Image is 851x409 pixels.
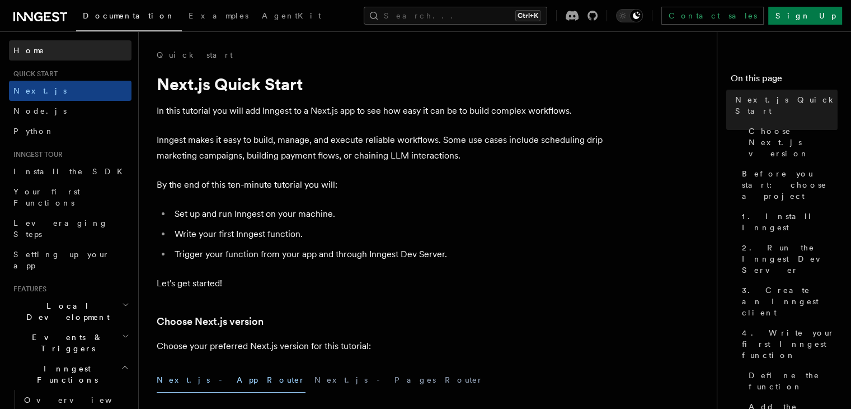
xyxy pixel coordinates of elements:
[744,365,838,397] a: Define the function
[13,127,54,136] span: Python
[13,219,108,239] span: Leveraging Steps
[9,40,131,61] a: Home
[749,370,838,392] span: Define the function
[737,280,838,323] a: 3. Create an Inngest client
[744,121,838,164] a: Choose Next.js version
[9,213,131,244] a: Leveraging Steps
[9,69,58,78] span: Quick start
[262,11,321,20] span: AgentKit
[157,338,604,354] p: Choose your preferred Next.js version for this tutorial:
[742,327,838,361] span: 4. Write your first Inngest function
[515,10,540,21] kbd: Ctrl+K
[171,247,604,262] li: Trigger your function from your app and through Inngest Dev Server.
[9,150,63,159] span: Inngest tour
[157,74,604,94] h1: Next.js Quick Start
[616,9,643,22] button: Toggle dark mode
[9,359,131,390] button: Inngest Functions
[83,11,175,20] span: Documentation
[9,363,121,385] span: Inngest Functions
[76,3,182,31] a: Documentation
[9,296,131,327] button: Local Development
[768,7,842,25] a: Sign Up
[157,103,604,119] p: In this tutorial you will add Inngest to a Next.js app to see how easy it can be to build complex...
[13,187,80,207] span: Your first Functions
[157,368,305,393] button: Next.js - App Router
[9,182,131,213] a: Your first Functions
[157,314,264,329] a: Choose Next.js version
[13,86,67,95] span: Next.js
[661,7,764,25] a: Contact sales
[9,101,131,121] a: Node.js
[731,72,838,90] h4: On this page
[364,7,547,25] button: Search...Ctrl+K
[9,300,122,323] span: Local Development
[9,161,131,182] a: Install the SDK
[9,285,46,294] span: Features
[171,206,604,222] li: Set up and run Inngest on your machine.
[171,226,604,242] li: Write your first Inngest function.
[9,81,131,101] a: Next.js
[9,327,131,359] button: Events & Triggers
[742,168,838,202] span: Before you start: choose a project
[13,45,45,56] span: Home
[731,90,838,121] a: Next.js Quick Start
[157,49,233,61] a: Quick start
[9,244,131,276] a: Setting up your app
[742,242,838,276] span: 2. Run the Inngest Dev Server
[735,94,838,117] span: Next.js Quick Start
[13,106,67,115] span: Node.js
[737,206,838,238] a: 1. Install Inngest
[737,238,838,280] a: 2. Run the Inngest Dev Server
[749,126,838,159] span: Choose Next.js version
[737,164,838,206] a: Before you start: choose a project
[157,276,604,291] p: Let's get started!
[157,177,604,193] p: By the end of this ten-minute tutorial you will:
[737,323,838,365] a: 4. Write your first Inngest function
[742,285,838,318] span: 3. Create an Inngest client
[255,3,328,30] a: AgentKit
[182,3,255,30] a: Examples
[13,167,129,176] span: Install the SDK
[13,250,110,270] span: Setting up your app
[9,121,131,141] a: Python
[189,11,248,20] span: Examples
[9,332,122,354] span: Events & Triggers
[314,368,483,393] button: Next.js - Pages Router
[24,396,139,405] span: Overview
[157,132,604,164] p: Inngest makes it easy to build, manage, and execute reliable workflows. Some use cases include sc...
[742,211,838,233] span: 1. Install Inngest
